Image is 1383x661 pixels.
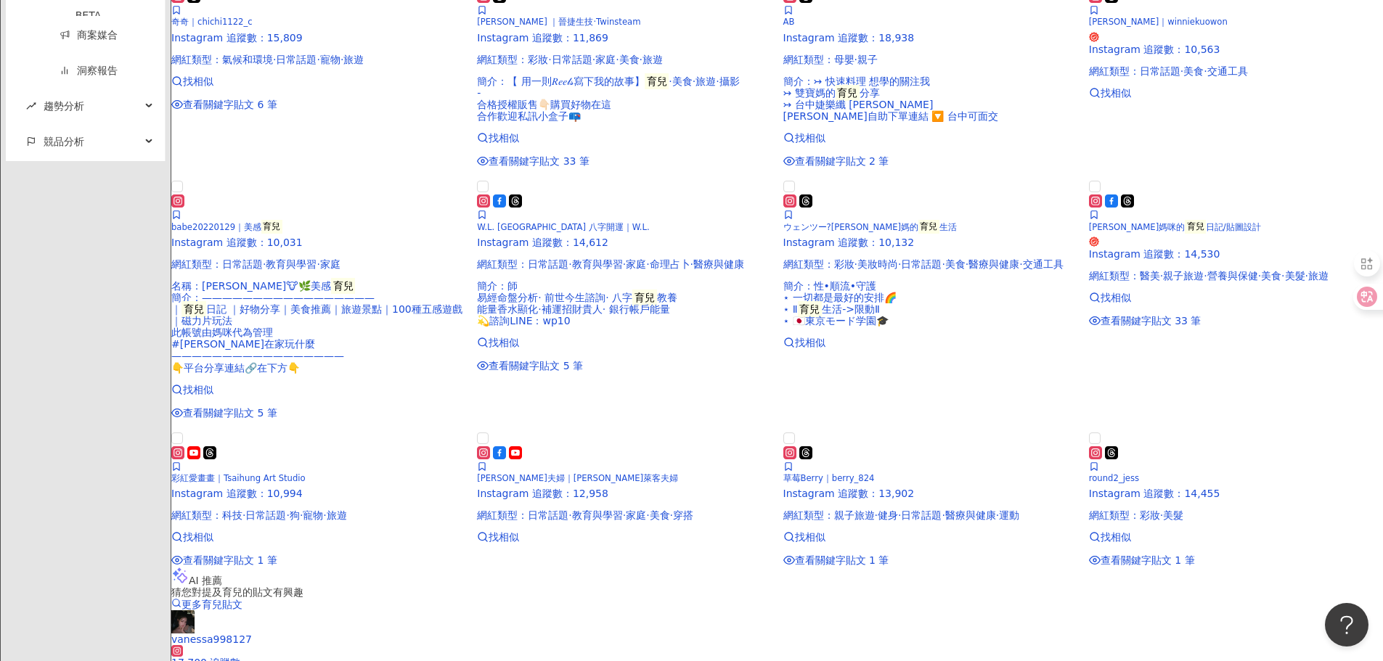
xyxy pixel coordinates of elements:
[834,509,875,521] span: 親子旅遊
[999,509,1019,521] span: 運動
[171,531,465,543] a: 找相似
[572,258,623,270] span: 教育與學習
[1325,603,1368,646] iframe: Help Scout Beacon - Open
[646,258,649,270] span: ·
[693,258,744,270] span: 醫療與健康
[183,75,213,87] span: 找相似
[171,473,306,483] span: 彩紅愛畫畫｜Tsaihung Art Studio
[477,258,771,270] p: 網紅類型 ：
[477,337,771,348] a: 找相似
[171,599,242,610] a: 更多育兒貼文
[261,220,282,234] mark: 育兒
[645,73,669,89] mark: 育兒
[489,531,519,543] span: 找相似
[477,132,771,144] a: 找相似
[1089,430,1383,567] a: KOL Avatarround2_jessInstagram 追蹤數：14,455網紅類型：彩妝·美髮找相似查看關鍵字貼文 1 筆
[171,292,465,374] div: 簡介 ：
[898,258,901,270] span: ·
[1163,270,1204,282] span: 親子旅遊
[477,75,771,122] div: 簡介 ：
[783,430,1077,567] a: KOL Avatar草莓Berry｜berry_824Instagram 追蹤數：13,902網紅類型：親子旅遊·健身·日常話題·醫療與健康·運動找相似查看關鍵字貼文 1 筆
[477,360,771,371] a: 查看關鍵字貼文 5 筆
[1089,488,1383,499] p: Instagram 追蹤數 ： 14,455
[477,32,771,44] p: Instagram 追蹤數 ： 11,869
[650,258,690,270] span: 命理占卜
[477,75,739,122] span: ·美食·旅遊·攝影 - 合格授權販售👇🏻購買好物在這 合作歡迎私訊小盒子📪
[783,258,1077,270] p: 網紅類型 ：
[171,430,465,567] a: KOL Avatar彩紅愛畫畫｜Tsaihung Art StudioInstagram 追蹤數：10,994網紅類型：科技·日常話題·狗·寵物·旅遊找相似查看關鍵字貼文 1 筆
[1101,315,1202,327] span: 查看關鍵字貼文 33 筆
[783,178,1077,348] a: KOL Avatarウェンツー?[PERSON_NAME]媽的育兒生活Instagram 追蹤數：10,132網紅類型：彩妝·美妝時尚·日常話題·美食·醫療與健康·交通工具簡介：性•順流•守護 ...
[783,280,897,315] span: 性•順流•守護 ⋆ 一切都是最好的安排🌈 ⋆ Ⅱ
[1101,87,1131,99] span: 找相似
[1023,258,1064,270] span: 交通工具
[323,509,326,521] span: ·
[783,303,889,327] span: 生活->限動Ⅱ ⋆ 🇯🇵東京モード学園🎓
[783,554,1077,566] a: 查看關鍵字貼文 1 筆
[640,54,642,65] span: ·
[1261,270,1281,282] span: 美食
[171,54,465,65] p: 網紅類型 ：
[1140,65,1180,77] span: 日常話題
[875,509,878,521] span: ·
[854,258,857,270] span: ·
[836,85,860,101] mark: 育兒
[1305,270,1308,282] span: ·
[222,258,263,270] span: 日常話題
[1089,292,1383,303] a: 找相似
[646,509,649,521] span: ·
[1185,220,1206,234] mark: 育兒
[340,54,343,65] span: ·
[171,17,253,27] span: 奇奇｜chichi1122_c
[171,586,303,598] span: 猜您對提及育兒的貼文有興趣
[945,258,966,270] span: 美食
[26,101,36,111] span: rise
[783,237,1077,248] p: Instagram 追蹤數 ： 10,132
[343,54,364,65] span: 旅遊
[783,75,931,99] span: ↣ 快速料理 想學的關注我 ↣ 雙寶媽的
[1206,222,1261,232] span: 日記/貼圖設計
[171,237,465,248] p: Instagram 追蹤數 ： 10,031
[783,155,1077,167] a: 查看關鍵字貼文 2 筆
[783,222,919,232] span: ウェンツー?[PERSON_NAME]媽的
[783,75,1077,122] div: 簡介 ：
[878,509,898,521] span: 健身
[552,54,592,65] span: 日常話題
[477,178,771,371] a: KOL AvatarW.L. [GEOGRAPHIC_DATA] 八字開運｜W.L.Instagram 追蹤數：14,612網紅類型：日常話題·教育與學習·家庭·命理占卜·醫療與健康簡介：師 易...
[783,54,1077,65] p: 網紅類型 ：
[690,258,693,270] span: ·
[857,54,878,65] span: 親子
[222,54,273,65] span: 氣候和環境
[477,531,771,543] a: 找相似
[795,155,889,167] span: 查看關鍵字貼文 2 筆
[783,531,1077,543] a: 找相似
[783,87,998,122] span: 分享 ↣ 台中婕樂纖 [PERSON_NAME] [PERSON_NAME]自助下單連結 🔽 台中可面交
[619,54,640,65] span: 美食
[1204,65,1207,77] span: ·
[276,54,317,65] span: 日常話題
[266,258,317,270] span: 教育與學習
[171,610,195,633] img: KOL Avatar
[834,54,854,65] span: 母嬰
[783,509,1077,521] p: 網紅類型 ：
[320,258,340,270] span: 家庭
[1089,509,1383,521] p: 網紅類型 ：
[942,258,945,270] span: ·
[795,337,825,348] span: 找相似
[320,54,340,65] span: 寵物
[1160,270,1163,282] span: ·
[783,337,1077,348] a: 找相似
[183,554,277,566] span: 查看關鍵字貼文 1 筆
[286,509,289,521] span: ·
[181,301,206,317] mark: 育兒
[1089,65,1383,77] p: 網紅類型 ：
[300,509,303,521] span: ·
[939,222,957,232] span: 生活
[795,531,825,543] span: 找相似
[171,384,465,395] a: 找相似
[183,384,213,395] span: 找相似
[626,258,646,270] span: 家庭
[477,509,771,521] p: 網紅類型 ：
[477,54,771,65] p: 網紅類型 ：
[477,430,771,543] a: KOL Avatar[PERSON_NAME]夫婦｜[PERSON_NAME]萊客夫婦Instagram 追蹤數：12,958網紅類型：日常話題·教育與學習·家庭·美食·穿搭找相似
